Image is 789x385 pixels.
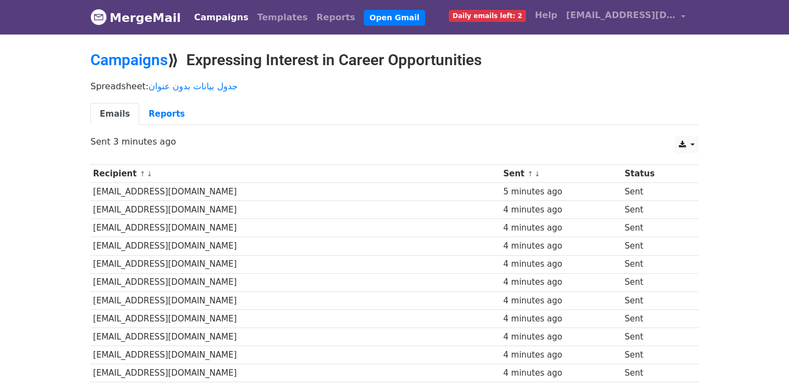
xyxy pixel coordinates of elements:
[503,240,619,252] div: 4 minutes ago
[622,255,689,273] td: Sent
[146,170,152,178] a: ↓
[503,222,619,234] div: 4 minutes ago
[364,10,425,26] a: Open Gmail
[503,276,619,289] div: 4 minutes ago
[503,295,619,307] div: 4 minutes ago
[90,327,501,346] td: [EMAIL_ADDRESS][DOMAIN_NAME]
[562,4,690,30] a: [EMAIL_ADDRESS][DOMAIN_NAME]
[90,309,501,327] td: [EMAIL_ADDRESS][DOMAIN_NAME]
[90,183,501,201] td: [EMAIL_ADDRESS][DOMAIN_NAME]
[622,364,689,382] td: Sent
[734,332,789,385] iframe: Chat Widget
[90,219,501,237] td: [EMAIL_ADDRESS][DOMAIN_NAME]
[622,201,689,219] td: Sent
[530,4,562,26] a: Help
[503,313,619,325] div: 4 minutes ago
[90,51,699,70] h2: ⟫ Expressing Interest in Career Opportunities
[139,103,194,125] a: Reports
[503,331,619,343] div: 4 minutes ago
[622,219,689,237] td: Sent
[449,10,526,22] span: Daily emails left: 2
[90,165,501,183] th: Recipient
[622,183,689,201] td: Sent
[90,201,501,219] td: [EMAIL_ADDRESS][DOMAIN_NAME]
[566,9,676,22] span: [EMAIL_ADDRESS][DOMAIN_NAME]
[90,103,139,125] a: Emails
[503,367,619,380] div: 4 minutes ago
[622,309,689,327] td: Sent
[622,237,689,255] td: Sent
[444,4,530,26] a: Daily emails left: 2
[528,170,534,178] a: ↑
[622,273,689,291] td: Sent
[140,170,146,178] a: ↑
[90,81,699,92] p: Spreadsheet:
[148,81,238,91] a: جدول بيانات بدون عنوان
[253,7,312,28] a: Templates
[190,7,253,28] a: Campaigns
[90,346,501,364] td: [EMAIL_ADDRESS][DOMAIN_NAME]
[622,327,689,346] td: Sent
[90,136,699,147] p: Sent 3 minutes ago
[90,255,501,273] td: [EMAIL_ADDRESS][DOMAIN_NAME]
[90,6,181,29] a: MergeMail
[501,165,622,183] th: Sent
[503,186,619,198] div: 5 minutes ago
[622,165,689,183] th: Status
[503,258,619,271] div: 4 minutes ago
[534,170,540,178] a: ↓
[622,346,689,364] td: Sent
[90,364,501,382] td: [EMAIL_ADDRESS][DOMAIN_NAME]
[503,349,619,361] div: 4 minutes ago
[90,273,501,291] td: [EMAIL_ADDRESS][DOMAIN_NAME]
[90,291,501,309] td: [EMAIL_ADDRESS][DOMAIN_NAME]
[503,204,619,216] div: 4 minutes ago
[734,332,789,385] div: أداة الدردشة
[622,291,689,309] td: Sent
[90,51,168,69] a: Campaigns
[90,9,107,25] img: MergeMail logo
[90,237,501,255] td: [EMAIL_ADDRESS][DOMAIN_NAME]
[312,7,360,28] a: Reports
